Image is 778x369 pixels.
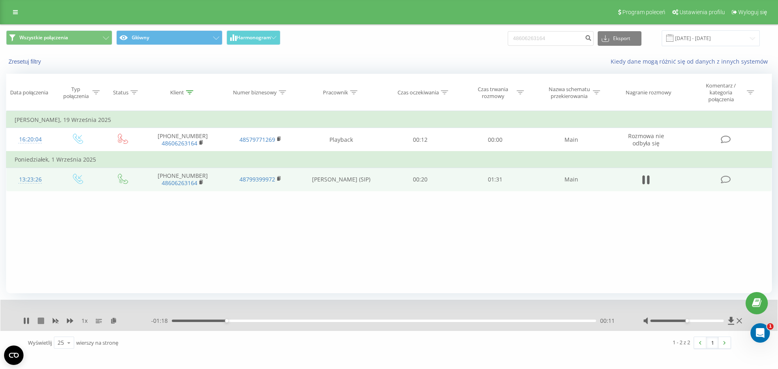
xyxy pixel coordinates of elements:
[383,128,457,152] td: 00:12
[15,132,46,147] div: 16:20:04
[697,82,745,103] div: Komentarz / kategoria połączenia
[457,168,532,191] td: 01:31
[299,128,383,152] td: Playback
[225,319,228,322] div: Accessibility label
[10,89,48,96] div: Data połączenia
[113,89,128,96] div: Status
[15,172,46,188] div: 13:23:26
[144,168,222,191] td: [PHONE_NUMBER]
[685,319,688,322] div: Accessibility label
[151,317,172,325] span: - 01:18
[239,136,275,143] a: 48579771269
[767,323,774,330] span: 1
[6,151,772,168] td: Poniedziałek, 1 Września 2025
[532,168,610,191] td: Main
[162,179,197,187] a: 48606263164
[673,338,690,346] div: 1 - 2 z 2
[611,58,772,65] a: Kiedy dane mogą różnić się od danych z innych systemów
[76,339,118,346] span: wierszy na stronę
[680,9,725,15] span: Ustawienia profilu
[547,86,591,100] div: Nazwa schematu przekierowania
[628,132,664,147] span: Rozmowa nie odbyła się
[239,175,275,183] a: 48799399972
[58,339,64,347] div: 25
[227,30,280,45] button: Harmonogram
[4,346,24,365] button: Open CMP widget
[471,86,515,100] div: Czas trwania rozmowy
[299,168,383,191] td: [PERSON_NAME] (SIP)
[750,323,770,343] iframe: Intercom live chat
[706,337,718,348] a: 1
[162,139,197,147] a: 48606263164
[626,89,671,96] div: Nagranie rozmowy
[598,31,641,46] button: Eksport
[6,58,45,65] button: Zresetuj filtry
[323,89,348,96] div: Pracownik
[508,31,594,46] input: Wyszukiwanie według numeru
[28,339,52,346] span: Wyświetlij
[144,128,222,152] td: [PHONE_NUMBER]
[398,89,439,96] div: Czas oczekiwania
[116,30,222,45] button: Główny
[6,30,112,45] button: Wszystkie połączenia
[6,112,772,128] td: [PERSON_NAME], 19 Września 2025
[237,35,271,41] span: Harmonogram
[233,89,277,96] div: Numer biznesowy
[61,86,90,100] div: Typ połączenia
[170,89,184,96] div: Klient
[19,34,68,41] span: Wszystkie połączenia
[600,317,615,325] span: 00:11
[532,128,610,152] td: Main
[457,128,532,152] td: 00:00
[383,168,457,191] td: 00:20
[738,9,767,15] span: Wyloguj się
[622,9,665,15] span: Program poleceń
[81,317,88,325] span: 1 x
